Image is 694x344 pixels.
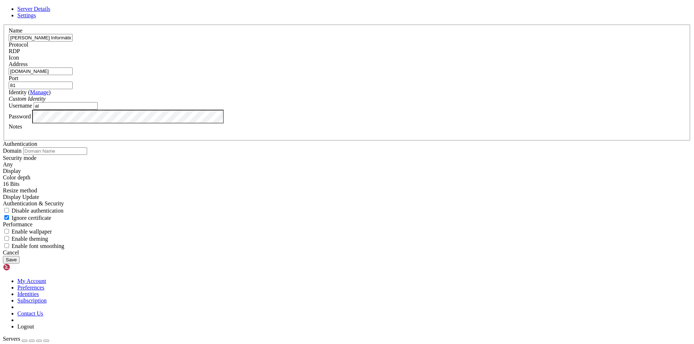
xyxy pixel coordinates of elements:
input: Enable font smoothing [4,243,9,248]
span: Ignore certificate [12,215,51,221]
label: Authentication [3,141,37,147]
label: Domain [3,148,22,154]
a: Preferences [17,284,44,291]
input: Enable theming [4,236,9,241]
label: Protocol [9,42,28,48]
div: Any [3,161,691,168]
span: Enable wallpaper [12,228,52,235]
a: Subscription [17,297,47,304]
label: Port [9,75,18,81]
input: Host Name or IP [9,68,73,75]
a: Servers [3,336,49,342]
a: Server Details [17,6,50,12]
label: If set to true, the certificate returned by the server will be ignored, even if that certificate ... [3,215,51,221]
label: Icon [9,55,19,61]
div: Display Update [3,194,691,200]
label: Name [9,27,22,34]
span: RDP [9,48,20,54]
label: The color depth to request, in bits-per-pixel. [3,174,30,180]
label: Security mode [3,155,37,161]
a: Contact Us [17,310,43,317]
input: Enable wallpaper [4,229,9,234]
a: Identities [17,291,39,297]
span: Enable font smoothing [12,243,64,249]
a: Settings [17,12,36,18]
label: Notes [9,123,22,130]
label: If set to true, enables use of theming of windows and controls. [3,236,48,242]
span: 16 Bits [3,181,20,187]
label: If set to true, authentication will be disabled. Note that this refers to authentication that tak... [3,208,64,214]
input: Server Name [9,34,73,42]
div: Custom Identity [9,96,685,102]
span: Enable theming [12,236,48,242]
span: Servers [3,336,20,342]
img: Shellngn [3,264,44,271]
label: If set to true, enables rendering of the desktop wallpaper. By default, wallpaper will be disable... [3,228,52,235]
a: My Account [17,278,46,284]
a: Manage [30,89,49,95]
div: 16 Bits [3,181,691,187]
label: Authentication & Security [3,200,64,206]
label: Display [3,168,21,174]
label: Address [9,61,27,67]
input: Port Number [9,82,73,89]
label: Performance [3,221,33,227]
div: Cancel [3,249,691,256]
a: Logout [17,323,34,330]
input: Disable authentication [4,208,9,213]
span: Any [3,161,13,167]
span: Disable authentication [12,208,64,214]
i: Custom Identity [9,96,46,102]
button: Save [3,256,20,264]
div: RDP [9,48,685,55]
label: Identity [9,89,51,95]
input: Login Username [34,102,98,110]
label: If set to true, text will be rendered with smooth edges. Text over RDP is rendered with rough edg... [3,243,64,249]
span: Display Update [3,194,39,200]
label: Username [9,103,32,109]
label: Display Update channel added with RDP 8.1 to signal the server when the client display size has c... [3,187,37,193]
span: ( ) [28,89,51,95]
input: Domain Name [23,147,87,155]
input: Ignore certificate [4,215,9,220]
label: Password [9,113,31,119]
